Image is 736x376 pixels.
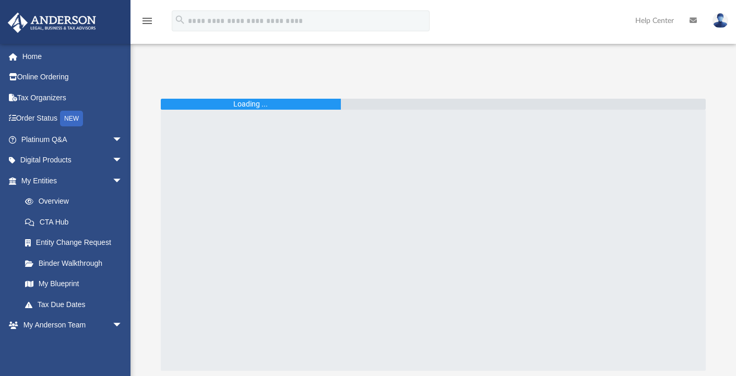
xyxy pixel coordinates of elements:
[15,274,133,295] a: My Blueprint
[15,253,138,274] a: Binder Walkthrough
[5,13,99,33] img: Anderson Advisors Platinum Portal
[15,232,138,253] a: Entity Change Request
[141,15,153,27] i: menu
[7,87,138,108] a: Tax Organizers
[112,170,133,192] span: arrow_drop_down
[60,111,83,126] div: NEW
[112,150,133,171] span: arrow_drop_down
[7,129,138,150] a: Platinum Q&Aarrow_drop_down
[141,20,153,27] a: menu
[15,335,128,356] a: My Anderson Team
[112,129,133,150] span: arrow_drop_down
[15,294,138,315] a: Tax Due Dates
[15,191,138,212] a: Overview
[112,315,133,336] span: arrow_drop_down
[15,211,138,232] a: CTA Hub
[7,315,133,336] a: My Anderson Teamarrow_drop_down
[7,108,138,130] a: Order StatusNEW
[713,13,728,28] img: User Pic
[7,150,138,171] a: Digital Productsarrow_drop_down
[233,99,268,110] div: Loading ...
[7,46,138,67] a: Home
[7,170,138,191] a: My Entitiesarrow_drop_down
[174,14,186,26] i: search
[7,67,138,88] a: Online Ordering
